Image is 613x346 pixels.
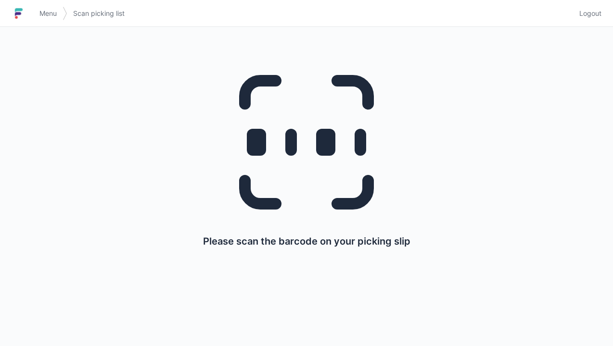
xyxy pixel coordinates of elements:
p: Please scan the barcode on your picking slip [203,235,410,248]
a: Scan picking list [67,5,130,22]
a: Logout [574,5,601,22]
span: Logout [579,9,601,18]
span: Menu [39,9,57,18]
img: logo-small.jpg [12,6,26,21]
span: Scan picking list [73,9,125,18]
a: Menu [34,5,63,22]
img: svg> [63,2,67,25]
